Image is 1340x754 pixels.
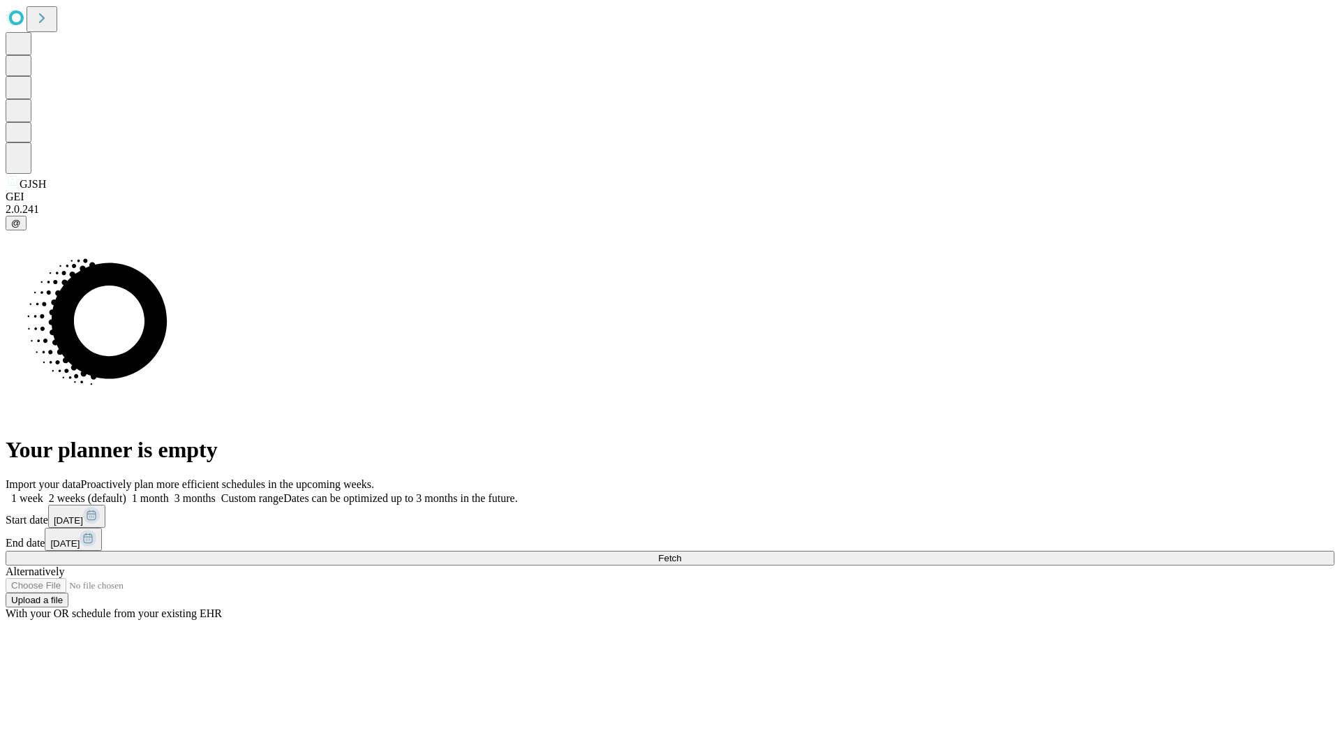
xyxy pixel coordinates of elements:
span: Proactively plan more efficient schedules in the upcoming weeks. [81,478,374,490]
span: Custom range [221,492,283,504]
span: 1 month [132,492,169,504]
div: GEI [6,191,1334,203]
button: [DATE] [48,505,105,528]
span: [DATE] [54,515,83,526]
span: [DATE] [50,538,80,549]
span: 2 weeks (default) [49,492,126,504]
span: @ [11,218,21,228]
span: Import your data [6,478,81,490]
span: With your OR schedule from your existing EHR [6,607,222,619]
button: Fetch [6,551,1334,565]
span: 3 months [174,492,216,504]
span: Fetch [658,553,681,563]
span: GJSH [20,178,46,190]
span: 1 week [11,492,43,504]
button: @ [6,216,27,230]
span: Dates can be optimized up to 3 months in the future. [283,492,517,504]
div: End date [6,528,1334,551]
button: Upload a file [6,593,68,607]
span: Alternatively [6,565,64,577]
button: [DATE] [45,528,102,551]
h1: Your planner is empty [6,437,1334,463]
div: 2.0.241 [6,203,1334,216]
div: Start date [6,505,1334,528]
